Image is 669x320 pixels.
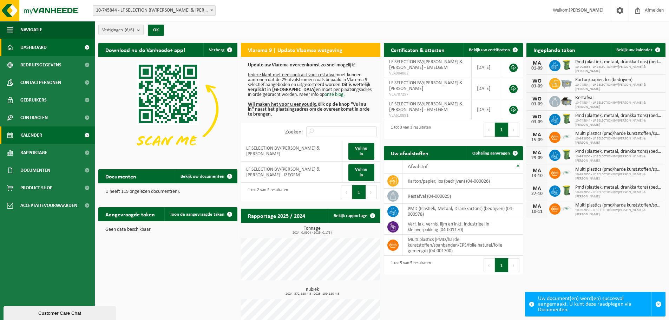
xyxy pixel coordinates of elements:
[575,208,662,217] span: 10-992856 - LF SELECTION BV/[PERSON_NAME] & [PERSON_NAME]
[484,123,495,137] button: Previous
[530,84,544,89] div: 03-09
[575,137,662,145] span: 10-992856 - LF SELECTION BV/[PERSON_NAME] & [PERSON_NAME]
[98,43,192,57] h2: Download nu de Vanheede+ app!
[495,258,509,272] button: 1
[244,231,380,235] span: 2024: 0,090 t - 2025: 0,173 t
[575,113,662,119] span: Pmd (plastiek, metaal, drankkartons) (bedrijven)
[366,185,377,199] button: Next
[560,149,572,161] img: WB-0240-HPE-GN-50
[509,258,519,272] button: Next
[384,43,452,57] h2: Certificaten & attesten
[244,184,288,200] div: 1 tot 2 van 2 resultaten
[538,292,651,316] div: Uw document(en) werd(en) succesvol aangemaakt. U kunt deze raadplegen via Documenten.
[98,207,162,221] h2: Aangevraagde taken
[530,114,544,120] div: WO
[105,227,230,232] p: Geen data beschikbaar.
[575,185,662,190] span: Pmd (plastiek, metaal, drankkartons) (bedrijven)
[125,28,134,32] count: (6/6)
[526,43,582,57] h2: Ingeplande taken
[530,132,544,138] div: MA
[285,129,303,135] label: Zoeken:
[530,156,544,161] div: 29-09
[98,57,237,161] img: Download de VHEPlus App
[530,186,544,191] div: MA
[402,189,523,204] td: restafval (04-000029)
[560,113,572,125] img: WB-0240-HPE-GN-50
[530,60,544,66] div: MA
[164,207,237,221] a: Toon de aangevraagde taken
[175,169,237,183] a: Bekijk uw documenten
[102,25,134,35] span: Vestigingen
[389,71,466,76] span: VLA904882
[560,166,572,178] img: LP-SK-00500-LPE-16
[402,174,523,189] td: karton/papier, los (bedrijven) (04-000026)
[20,179,52,197] span: Product Shop
[248,102,369,117] b: Klik op de knop "Vul nu in" naast het plaatsingsadres om de overeenkomst in orde te brengen.
[530,174,544,178] div: 13-10
[248,63,356,68] b: Update uw Vlarema overeenkomst zo snel mogelijk!
[575,59,662,65] span: Pmd (plastiek, metaal, drankkartons) (bedrijven)
[530,96,544,102] div: WO
[467,146,522,160] a: Ophaling aanvragen
[509,123,519,137] button: Next
[389,80,463,91] span: LF SELECTION BV/[PERSON_NAME] & [PERSON_NAME]
[348,143,374,160] a: Vul nu in
[241,209,312,222] h2: Rapportage 2025 / 2024
[248,82,370,92] b: Dit is wettelijk verplicht in [GEOGRAPHIC_DATA]
[616,48,652,52] span: Bekijk uw kalender
[248,72,335,78] u: Iedere klant met een contract voor restafval
[98,169,143,183] h2: Documenten
[20,197,77,214] span: Acceptatievoorwaarden
[469,48,510,52] span: Bekijk uw certificaten
[20,74,61,91] span: Contactpersonen
[575,119,662,127] span: 10-745844 - LF SELECTION BV/[PERSON_NAME] & [PERSON_NAME]
[341,185,352,199] button: Previous
[20,39,47,56] span: Dashboard
[328,209,380,223] a: Bekijk rapportage
[20,162,50,179] span: Documenten
[248,102,317,107] u: Wij maken het voor u eenvoudig.
[402,219,523,235] td: verf, lak, vernis, lijm en inkt, industrieel in kleinverpakking (04-001170)
[98,25,144,35] button: Vestigingen(6/6)
[560,59,572,71] img: WB-0240-HPE-GN-50
[352,185,366,199] button: 1
[575,149,662,155] span: Pmd (plastiek, metaal, drankkartons) (bedrijven)
[484,258,495,272] button: Previous
[20,21,42,39] span: Navigatie
[148,25,164,36] button: OK
[463,43,522,57] a: Bekijk uw certificaten
[93,6,215,15] span: 10-745844 - LF SELECTION BV/COLLETT & VICTOR - EMELGEM
[402,235,523,256] td: multi plastics (PMD/harde kunststoffen/spanbanden/EPS/folie naturel/folie gemengd) (04-001700)
[244,287,380,296] h3: Kubiek
[495,123,509,137] button: 1
[575,131,662,137] span: Multi plastics (pmd/harde kunststoffen/spanbanden/eps/folie naturel/folie gemeng...
[402,204,523,219] td: PMD (Plastiek, Metaal, Drankkartons) (bedrijven) (04-000978)
[20,144,47,162] span: Rapportage
[387,122,431,137] div: 1 tot 3 van 3 resultaten
[575,95,662,101] span: Restafval
[575,77,662,83] span: Karton/papier, los (bedrijven)
[384,146,435,160] h2: Uw afvalstoffen
[530,168,544,174] div: MA
[209,48,224,52] span: Verberg
[569,8,604,13] strong: [PERSON_NAME]
[472,57,502,78] td: [DATE]
[560,131,572,143] img: LP-SK-00500-LPE-16
[248,63,373,117] p: moet kunnen aantonen dat de 29 afvalstromen zoals bepaald in Vlarema 9 selectief aangeboden en ui...
[530,78,544,84] div: WO
[324,92,345,97] a: onze blog.
[575,172,662,181] span: 10-992856 - LF SELECTION BV/[PERSON_NAME] & [PERSON_NAME]
[575,101,662,109] span: 10-745844 - LF SELECTION BV/[PERSON_NAME] & [PERSON_NAME]
[348,164,374,181] a: Vul nu in
[575,155,662,163] span: 10-992856 - LF SELECTION BV/[PERSON_NAME] & [PERSON_NAME]
[611,43,665,57] a: Bekijk uw kalender
[530,150,544,156] div: MA
[241,43,349,57] h2: Vlarema 9 | Update Vlaamse wetgeving
[530,204,544,209] div: MA
[575,83,662,91] span: 10-745844 - LF SELECTION BV/[PERSON_NAME] & [PERSON_NAME]
[105,189,230,194] p: U heeft 119 ongelezen document(en).
[472,99,502,120] td: [DATE]
[530,209,544,214] div: 10-11
[389,92,466,97] span: VLA707297
[389,102,463,112] span: LF SELECTION BV/[PERSON_NAME] & [PERSON_NAME] - EMELGEM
